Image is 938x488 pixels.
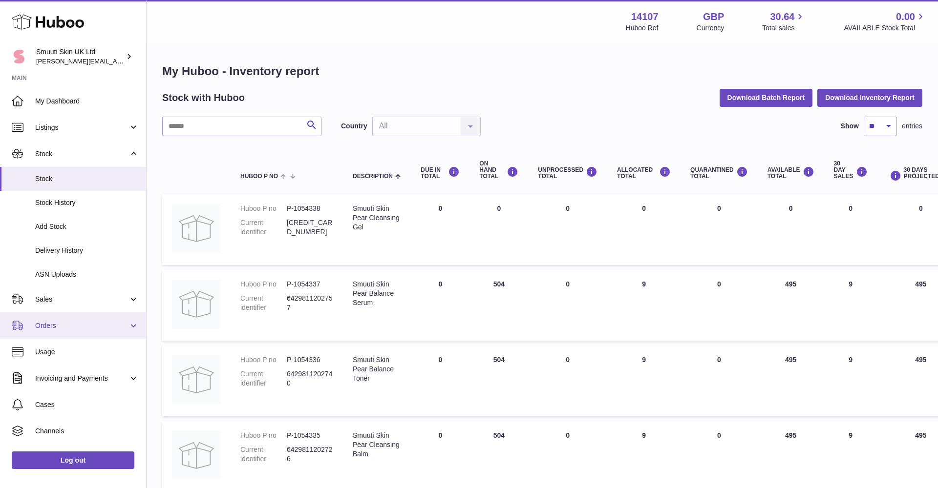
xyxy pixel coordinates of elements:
span: Stock [35,174,139,183]
div: UNPROCESSED Total [538,166,597,180]
td: 504 [469,346,528,416]
td: 504 [469,270,528,341]
span: AVAILABLE Stock Total [844,23,926,33]
dd: 6429811202740 [287,369,333,388]
img: product image [172,431,221,480]
span: Delivery History [35,246,139,255]
div: ALLOCATED Total [617,166,671,180]
span: 0 [717,431,721,439]
div: Smuuti Skin UK Ltd [36,47,124,66]
span: 0 [717,356,721,364]
span: 0 [717,280,721,288]
dt: Huboo P no [240,280,287,289]
a: Log out [12,451,134,469]
td: 9 [824,346,877,416]
a: 30.64 Total sales [762,10,806,33]
img: product image [172,204,221,253]
span: Add Stock [35,222,139,231]
dt: Current identifier [240,369,287,388]
span: Cases [35,400,139,409]
dd: P-1054337 [287,280,333,289]
strong: 14107 [631,10,659,23]
td: 0 [411,270,469,341]
button: Download Batch Report [720,89,813,106]
div: Smuuti Skin Pear Cleansing Balm [353,431,401,459]
td: 495 [758,346,824,416]
dd: P-1054335 [287,431,333,440]
img: ilona@beautyko.fi [12,49,26,64]
div: 30 DAY SALES [834,161,868,180]
h2: Stock with Huboo [162,91,245,104]
td: 0 [469,194,528,265]
td: 9 [824,270,877,341]
dt: Current identifier [240,294,287,312]
div: Huboo Ref [626,23,659,33]
dt: Huboo P no [240,204,287,213]
dd: 6429811202757 [287,294,333,312]
span: Usage [35,347,139,357]
dt: Huboo P no [240,431,287,440]
span: 0.00 [896,10,915,23]
dd: P-1054336 [287,355,333,365]
td: 0 [758,194,824,265]
td: 0 [528,270,607,341]
div: Smuuti Skin Pear Cleansing Gel [353,204,401,232]
td: 0 [411,346,469,416]
span: Huboo P no [240,173,278,180]
td: 0 [528,346,607,416]
td: 0 [824,194,877,265]
td: 495 [758,270,824,341]
span: 0 [717,204,721,212]
td: 0 [607,194,681,265]
dd: [CREDIT_CARD_NUMBER] [287,218,333,237]
dt: Current identifier [240,218,287,237]
span: [PERSON_NAME][EMAIL_ADDRESS][DOMAIN_NAME] [36,57,196,65]
div: Smuuti Skin Pear Balance Serum [353,280,401,307]
td: 9 [607,346,681,416]
label: Country [341,122,367,131]
span: Listings [35,123,128,132]
span: Invoicing and Payments [35,374,128,383]
td: 9 [607,270,681,341]
span: Description [353,173,393,180]
div: DUE IN TOTAL [421,166,460,180]
div: AVAILABLE Total [767,166,814,180]
dt: Current identifier [240,445,287,464]
div: Currency [697,23,725,33]
span: Orders [35,321,128,330]
strong: GBP [703,10,724,23]
div: QUARANTINED Total [690,166,748,180]
img: product image [172,280,221,328]
span: Total sales [762,23,806,33]
dd: 6429811202726 [287,445,333,464]
dt: Huboo P no [240,355,287,365]
span: entries [902,122,922,131]
label: Show [841,122,859,131]
td: 0 [528,194,607,265]
div: Smuuti Skin Pear Balance Toner [353,355,401,383]
span: 30.64 [770,10,794,23]
span: My Dashboard [35,97,139,106]
a: 0.00 AVAILABLE Stock Total [844,10,926,33]
span: Sales [35,295,128,304]
dd: P-1054338 [287,204,333,213]
span: Stock [35,149,128,159]
h1: My Huboo - Inventory report [162,63,922,79]
button: Download Inventory Report [817,89,922,106]
td: 0 [411,194,469,265]
div: ON HAND Total [479,161,518,180]
span: Channels [35,427,139,436]
img: product image [172,355,221,404]
span: ASN Uploads [35,270,139,279]
span: Stock History [35,198,139,207]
